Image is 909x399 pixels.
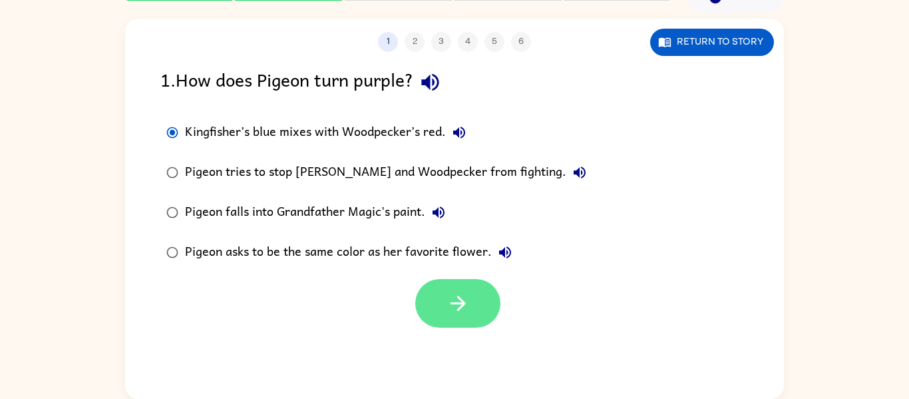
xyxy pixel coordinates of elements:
[185,119,472,146] div: Kingfisher’s blue mixes with Woodpecker’s red.
[185,199,452,226] div: Pigeon falls into Grandfather Magic's paint.
[492,239,518,266] button: Pigeon asks to be the same color as her favorite flower.
[446,119,472,146] button: Kingfisher’s blue mixes with Woodpecker’s red.
[185,239,518,266] div: Pigeon asks to be the same color as her favorite flower.
[160,65,749,99] div: 1 . How does Pigeon turn purple?
[185,159,593,186] div: Pigeon tries to stop [PERSON_NAME] and Woodpecker from fighting.
[650,29,774,56] button: Return to story
[425,199,452,226] button: Pigeon falls into Grandfather Magic's paint.
[566,159,593,186] button: Pigeon tries to stop [PERSON_NAME] and Woodpecker from fighting.
[378,32,398,52] button: 1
